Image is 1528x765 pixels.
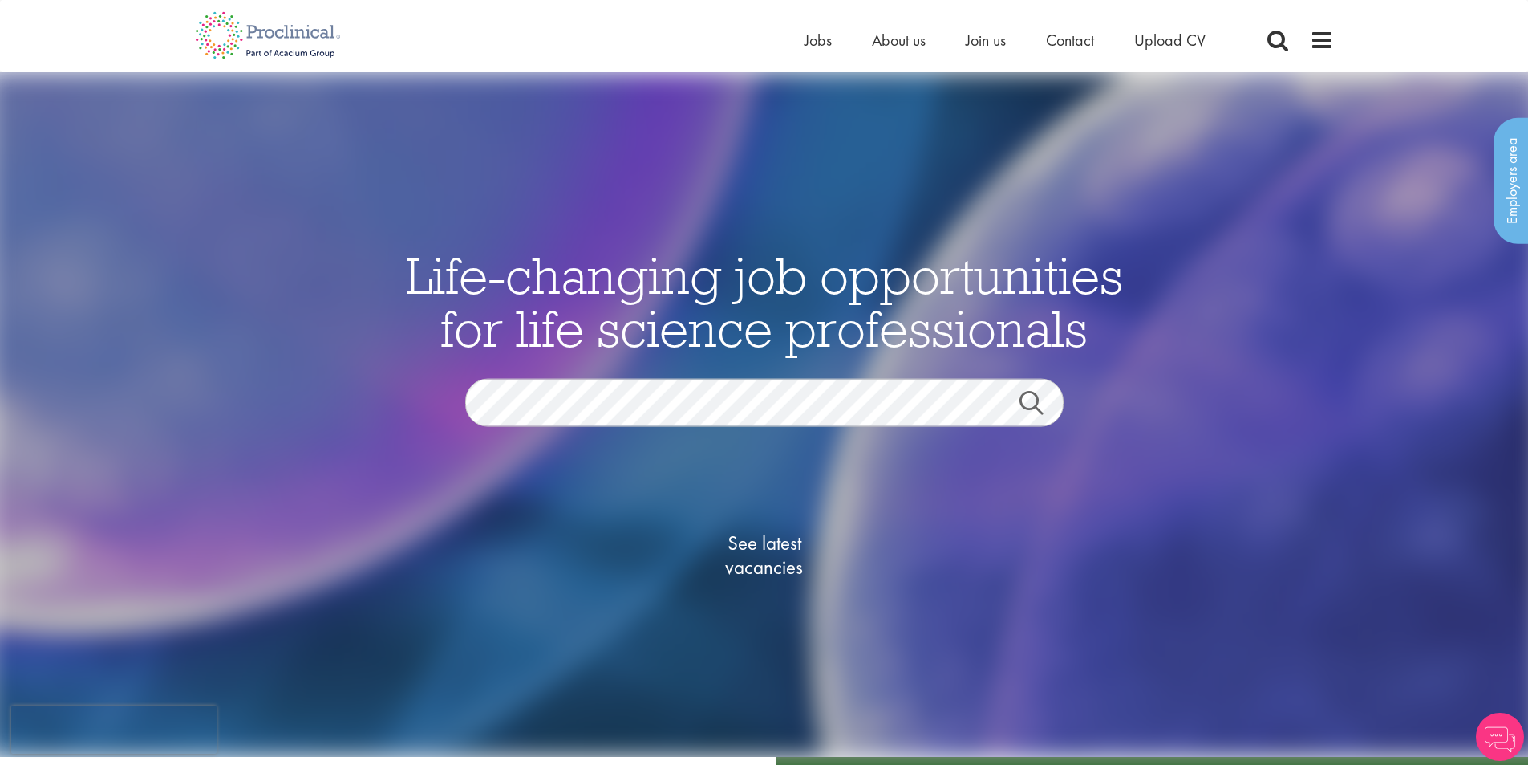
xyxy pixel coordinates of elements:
[966,30,1006,51] a: Join us
[406,243,1123,360] span: Life-changing job opportunities for life science professionals
[684,531,845,580] span: See latest vacancies
[1134,30,1206,51] a: Upload CV
[1007,391,1076,423] a: Job search submit button
[872,30,926,51] a: About us
[805,30,832,51] a: Jobs
[11,706,217,754] iframe: reCAPTCHA
[684,467,845,644] a: See latestvacancies
[1476,713,1524,761] img: Chatbot
[1046,30,1094,51] a: Contact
